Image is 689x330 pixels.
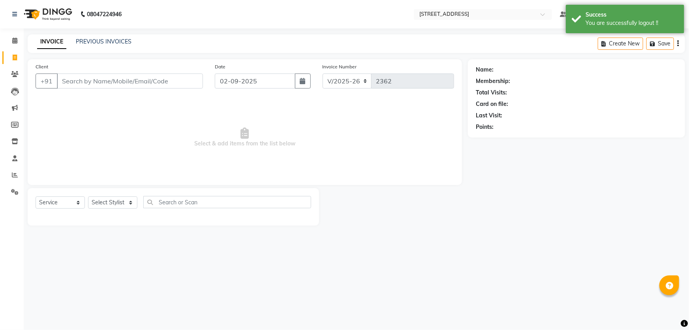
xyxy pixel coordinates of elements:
[646,38,674,50] button: Save
[36,63,48,70] label: Client
[476,66,494,74] div: Name:
[215,63,225,70] label: Date
[87,3,122,25] b: 08047224946
[76,38,131,45] a: PREVIOUS INVOICES
[476,100,508,108] div: Card on file:
[586,11,678,19] div: Success
[143,196,311,208] input: Search or Scan
[598,38,643,50] button: Create New
[37,35,66,49] a: INVOICE
[476,123,494,131] div: Points:
[36,98,454,177] span: Select & add items from the list below
[586,19,678,27] div: You are successfully logout !!
[323,63,357,70] label: Invoice Number
[57,74,203,89] input: Search by Name/Mobile/Email/Code
[476,77,510,85] div: Membership:
[20,3,74,25] img: logo
[36,74,58,89] button: +91
[476,111,502,120] div: Last Visit:
[476,89,507,97] div: Total Visits:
